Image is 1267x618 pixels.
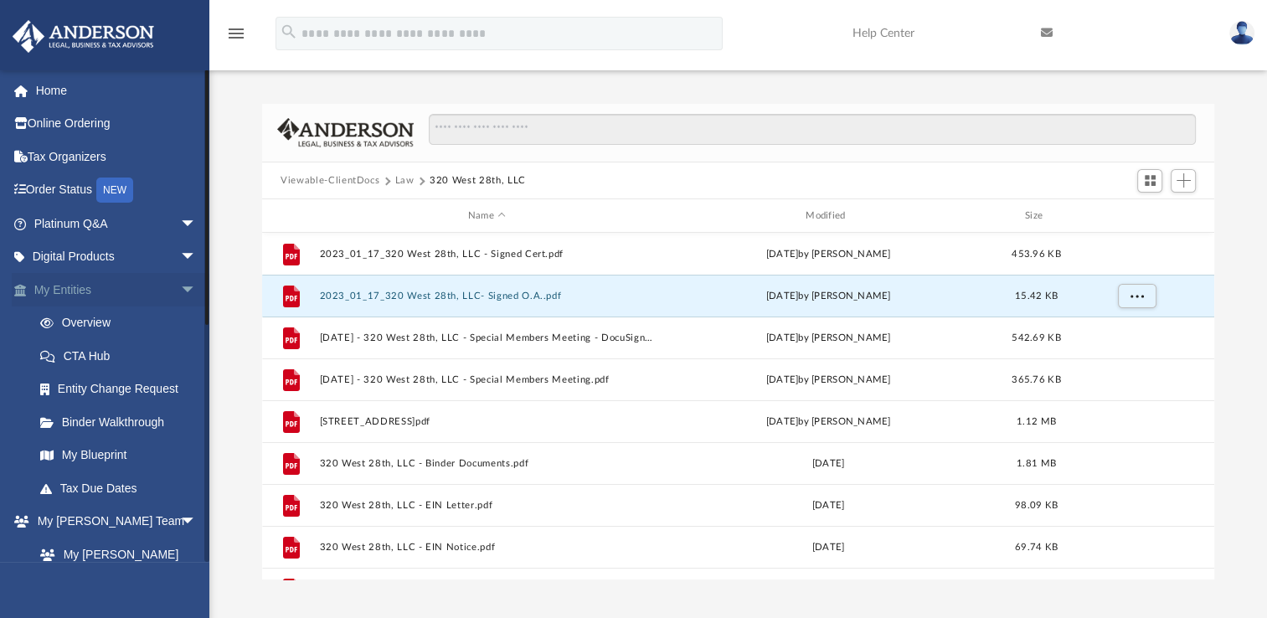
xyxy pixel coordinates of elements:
[12,505,214,538] a: My [PERSON_NAME] Teamarrow_drop_down
[1012,250,1060,259] span: 453.96 KB
[662,498,996,513] div: [DATE]
[12,74,222,107] a: Home
[1118,409,1156,435] button: More options
[320,458,654,469] button: 320 West 28th, LLC - Binder Documents.pdf
[1015,291,1058,301] span: 15.42 KB
[661,209,996,224] div: Modified
[662,247,996,262] div: [DATE] by [PERSON_NAME]
[1015,501,1058,510] span: 98.09 KB
[320,332,654,343] button: [DATE] - 320 West 28th, LLC - Special Members Meeting - DocuSigned.pdf
[320,249,654,260] button: 2023_01_17_320 West 28th, LLC - Signed Cert.pdf
[662,540,996,555] div: [DATE]
[12,140,222,173] a: Tax Organizers
[429,114,1196,146] input: Search files and folders
[320,500,654,511] button: 320 West 28th, LLC - EIN Letter.pdf
[1118,284,1156,309] button: More options
[662,415,996,430] div: [DATE] by [PERSON_NAME]
[1003,209,1070,224] div: Size
[180,505,214,539] span: arrow_drop_down
[23,339,222,373] a: CTA Hub
[281,173,379,188] button: Viewable-ClientDocs
[12,240,222,274] a: Digital Productsarrow_drop_down
[8,20,159,53] img: Anderson Advisors Platinum Portal
[1118,326,1156,351] button: More options
[1229,21,1254,45] img: User Pic
[662,373,996,388] div: [DATE] by [PERSON_NAME]
[23,538,205,591] a: My [PERSON_NAME] Team
[1171,169,1196,193] button: Add
[180,207,214,241] span: arrow_drop_down
[1017,417,1056,426] span: 1.12 MB
[1012,333,1060,342] span: 542.69 KB
[180,273,214,307] span: arrow_drop_down
[12,107,222,141] a: Online Ordering
[1015,543,1058,552] span: 69.74 KB
[1137,169,1162,193] button: Switch to Grid View
[320,374,654,385] button: [DATE] - 320 West 28th, LLC - Special Members Meeting.pdf
[1012,375,1060,384] span: 365.76 KB
[180,240,214,275] span: arrow_drop_down
[270,209,312,224] div: id
[1118,242,1156,267] button: More options
[662,289,996,304] div: [DATE] by [PERSON_NAME]
[1118,493,1156,518] button: More options
[662,331,996,346] div: [DATE] by [PERSON_NAME]
[23,306,222,340] a: Overview
[280,23,298,41] i: search
[1118,368,1156,393] button: More options
[662,456,996,471] div: [DATE]
[320,416,654,427] button: [STREET_ADDRESS]pdf
[226,23,246,44] i: menu
[12,173,222,208] a: Order StatusNEW
[1118,451,1156,476] button: More options
[226,32,246,44] a: menu
[23,471,222,505] a: Tax Due Dates
[262,233,1214,579] div: grid
[12,207,222,240] a: Platinum Q&Aarrow_drop_down
[96,178,133,203] div: NEW
[1017,459,1056,468] span: 1.81 MB
[23,373,222,406] a: Entity Change Request
[395,173,415,188] button: Law
[23,439,214,472] a: My Blueprint
[430,173,526,188] button: 320 West 28th, LLC
[12,273,222,306] a: My Entitiesarrow_drop_down
[319,209,654,224] div: Name
[320,291,654,301] button: 2023_01_17_320 West 28th, LLC- Signed O.A..pdf
[23,405,222,439] a: Binder Walkthrough
[320,542,654,553] button: 320 West 28th, LLC - EIN Notice.pdf
[1077,209,1194,224] div: id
